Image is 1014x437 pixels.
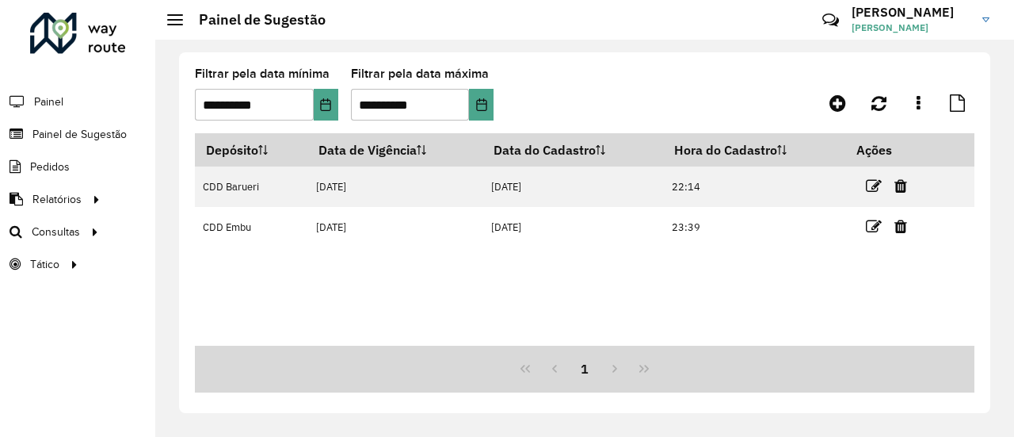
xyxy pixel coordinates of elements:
[195,207,308,247] td: CDD Embu
[32,126,127,143] span: Painel de Sugestão
[195,133,308,167] th: Depósito
[483,167,664,207] td: [DATE]
[351,64,489,83] label: Filtrar pela data máxima
[469,89,494,121] button: Choose Date
[32,224,80,240] span: Consultas
[195,167,308,207] td: CDD Barueri
[894,175,907,197] a: Excluir
[664,207,845,247] td: 23:39
[852,21,970,35] span: [PERSON_NAME]
[664,167,845,207] td: 22:14
[308,167,483,207] td: [DATE]
[183,11,326,29] h2: Painel de Sugestão
[570,354,600,384] button: 1
[866,216,882,237] a: Editar
[845,133,940,167] th: Ações
[814,3,848,37] a: Contato Rápido
[30,256,59,273] span: Tático
[314,89,338,121] button: Choose Date
[483,207,664,247] td: [DATE]
[483,133,664,167] th: Data do Cadastro
[34,94,63,110] span: Painel
[894,216,907,237] a: Excluir
[32,191,82,208] span: Relatórios
[195,64,330,83] label: Filtrar pela data mínima
[664,133,845,167] th: Hora do Cadastro
[852,5,970,20] h3: [PERSON_NAME]
[30,159,70,175] span: Pedidos
[308,207,483,247] td: [DATE]
[308,133,483,167] th: Data de Vigência
[866,175,882,197] a: Editar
